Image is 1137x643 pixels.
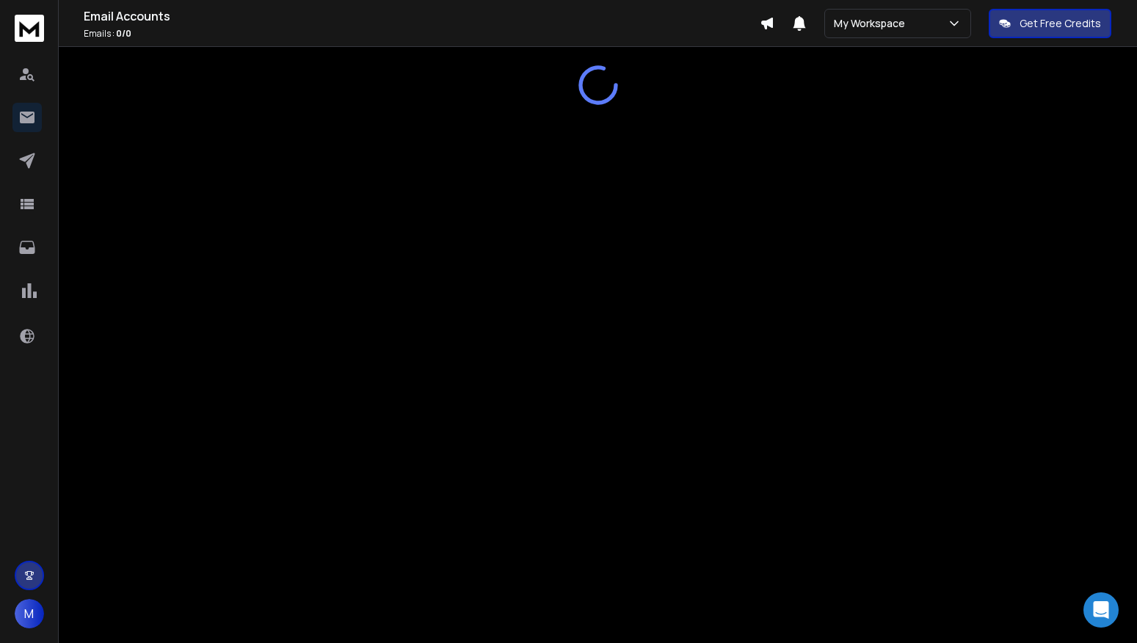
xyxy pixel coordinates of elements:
button: Get Free Credits [989,9,1111,38]
div: Open Intercom Messenger [1083,592,1119,628]
button: M [15,599,44,628]
img: logo [15,15,44,42]
h1: Email Accounts [84,7,760,25]
p: My Workspace [834,16,911,31]
p: Get Free Credits [1020,16,1101,31]
p: Emails : [84,28,760,40]
span: 0 / 0 [116,27,131,40]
